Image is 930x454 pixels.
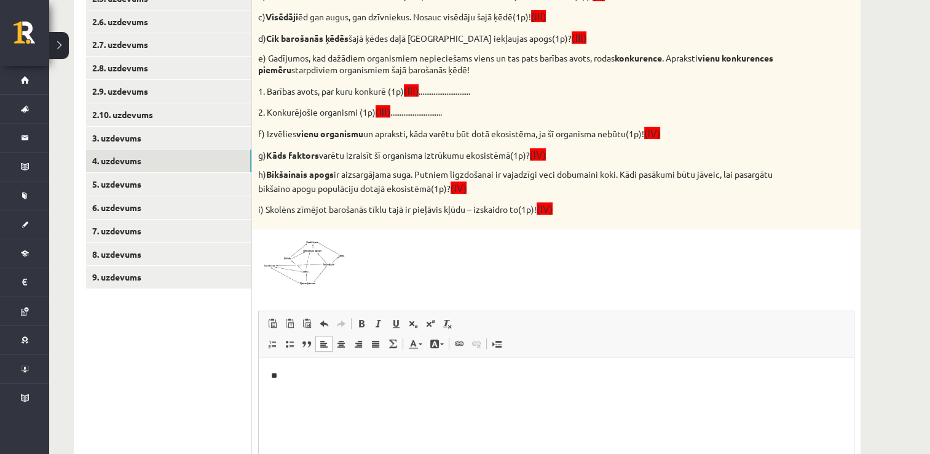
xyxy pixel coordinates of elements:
a: Align Left [315,336,333,352]
a: 2.6. uzdevums [86,10,251,33]
strong: Cik barošanās ķēdēs [266,33,349,44]
a: Insert Page Break for Printing [488,336,505,352]
p: c) ēd gan augus, gan dzīvniekus. Nosauc visēdāju šajā ķēdē(1p)! [258,9,793,23]
span: (III) [404,86,419,97]
span: (III) [572,33,586,44]
a: Math [384,336,401,352]
a: 8. uzdevums [86,243,251,266]
strong: Visēdāji [266,11,298,22]
strong: Bikšainais apogs [266,169,334,180]
a: 2.9. uzdevums [86,80,251,103]
span: (IV) [537,204,553,215]
a: Undo (Ctrl+Z) [315,316,333,332]
a: Unlink [468,336,485,352]
a: Text Colour [404,336,426,352]
a: Link (Ctrl+K) [451,336,468,352]
strong: vienu organismu [296,128,363,139]
a: Centre [333,336,350,352]
a: Redo (Ctrl+Y) [333,316,350,332]
a: 4. uzdevums [86,149,251,172]
a: 9. uzdevums [86,266,251,289]
a: Block Quote [298,336,315,352]
a: Rīgas 1. Tālmācības vidusskola [14,22,49,52]
img: 1.png [258,236,350,286]
a: Background Colour [426,336,447,352]
p: 1. Barības avots, par kuru konkurē (1p) ............................ [258,84,793,98]
a: 5. uzdevums [86,173,251,196]
a: Paste from Word [298,316,315,332]
a: 3. uzdevums [86,127,251,149]
a: 6. uzdevums [86,196,251,219]
a: Remove Format [439,316,456,332]
a: Italic (Ctrl+I) [370,316,387,332]
strong: konkurence [615,52,662,63]
a: 2.7. uzdevums [86,33,251,56]
p: 2. Konkurējošie organismi (1p) ............................ [258,105,793,119]
a: 7. uzdevums [86,220,251,242]
a: Underline (Ctrl+U) [387,316,404,332]
a: Insert/Remove Bulleted List [281,336,298,352]
strong: vienu konkurences piemēru [258,52,773,76]
a: Align Right [350,336,367,352]
a: Paste (Ctrl+V) [264,316,281,332]
a: Subscript [404,316,422,332]
p: h) ir aizsargājama suga. Putniem ligzdošanai ir vajadzīgi veci dobumaini koki. Kādi pasākumi būtu... [258,169,793,194]
a: Superscript [422,316,439,332]
span: (IV) [451,183,467,194]
p: i) Skolēns zīmējot barošanās tīklu tajā ir pieļāvis kļūdu – izskaidro to(1p)! [258,202,793,216]
a: Justify [367,336,384,352]
a: Bold (Ctrl+B) [353,316,370,332]
p: d) šajā ķēdes daļā [GEOGRAPHIC_DATA] iekļaujas apogs(1p)? [258,31,793,45]
p: g) varētu izraisīt šī organisma iztrūkumu ekosistēmā(1p)? [258,148,793,162]
a: Paste as plain text (Ctrl+Shift+V) [281,316,298,332]
p: f) Izvēlies un apraksti, kāda varētu būt dotā ekosistēma, ja šī organisma nebūtu(1p)! [258,126,793,140]
a: Insert/Remove Numbered List [264,336,281,352]
a: 2.8. uzdevums [86,57,251,79]
a: 2.10. uzdevums [86,103,251,126]
strong: Kāds faktors [266,149,319,161]
span: (IV) [530,150,546,161]
span: (III) [376,107,390,117]
p: e) Gadījumos, kad dažādiem organismiem nepieciešams viens un tas pats barības avots, rodas . Apra... [258,52,793,76]
span: (III) [531,12,546,22]
span: (IV) [644,129,660,139]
